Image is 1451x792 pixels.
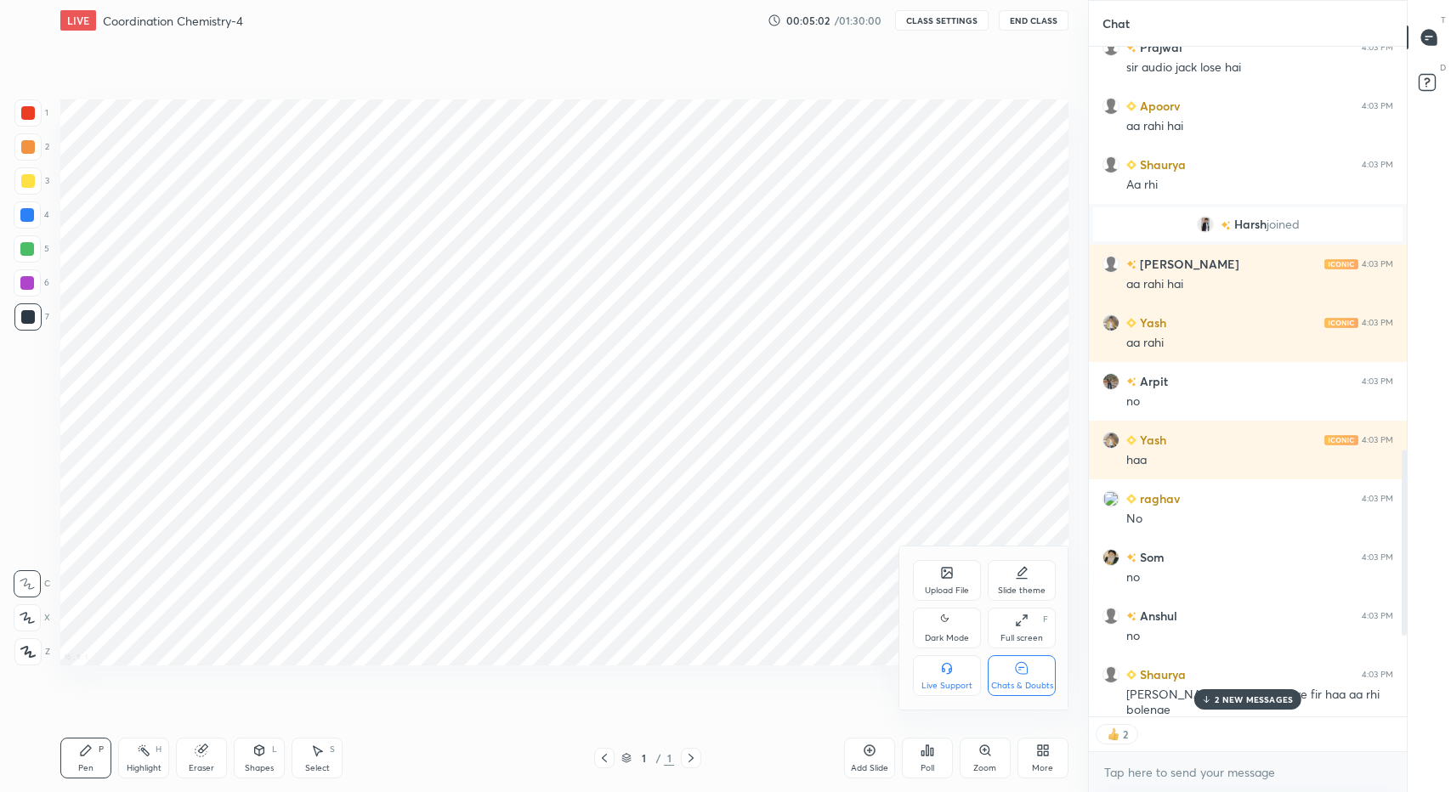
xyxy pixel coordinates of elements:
[921,682,972,690] div: Live Support
[925,634,969,642] div: Dark Mode
[925,586,969,595] div: Upload File
[998,586,1046,595] div: Slide theme
[991,682,1053,690] div: Chats & Doubts
[1000,634,1043,642] div: Full screen
[1043,615,1048,624] div: F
